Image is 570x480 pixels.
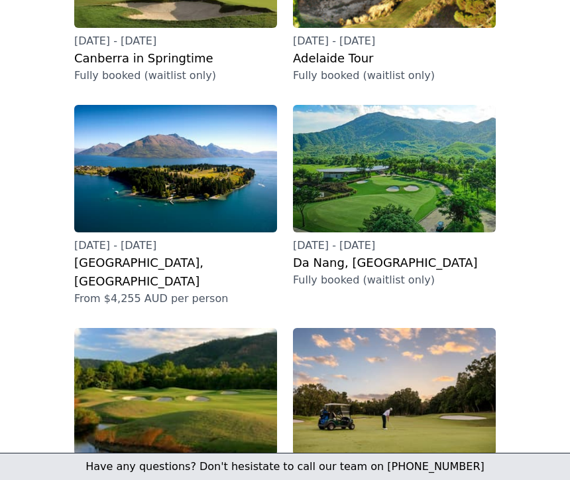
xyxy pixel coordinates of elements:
p: [DATE] - [DATE] [74,238,277,254]
a: [DATE] - [DATE]Da Nang, [GEOGRAPHIC_DATA]Fully booked (waitlist only) [293,105,496,288]
p: Fully booked (waitlist only) [293,68,496,84]
h3: Adelaide Tour [293,49,496,68]
p: Fully booked (waitlist only) [293,272,496,288]
p: [DATE] - [DATE] [74,33,277,49]
p: Fully booked (waitlist only) [74,68,277,84]
p: From $4,255 AUD per person [74,291,277,307]
h3: Canberra in Springtime [74,49,277,68]
p: [DATE] - [DATE] [293,238,496,254]
p: [DATE] - [DATE] [293,33,496,49]
h3: Da Nang, [GEOGRAPHIC_DATA] [293,254,496,272]
a: [DATE] - [DATE][GEOGRAPHIC_DATA], [GEOGRAPHIC_DATA]From $4,255 AUD per person [74,105,277,307]
h3: [GEOGRAPHIC_DATA], [GEOGRAPHIC_DATA] [74,254,277,291]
